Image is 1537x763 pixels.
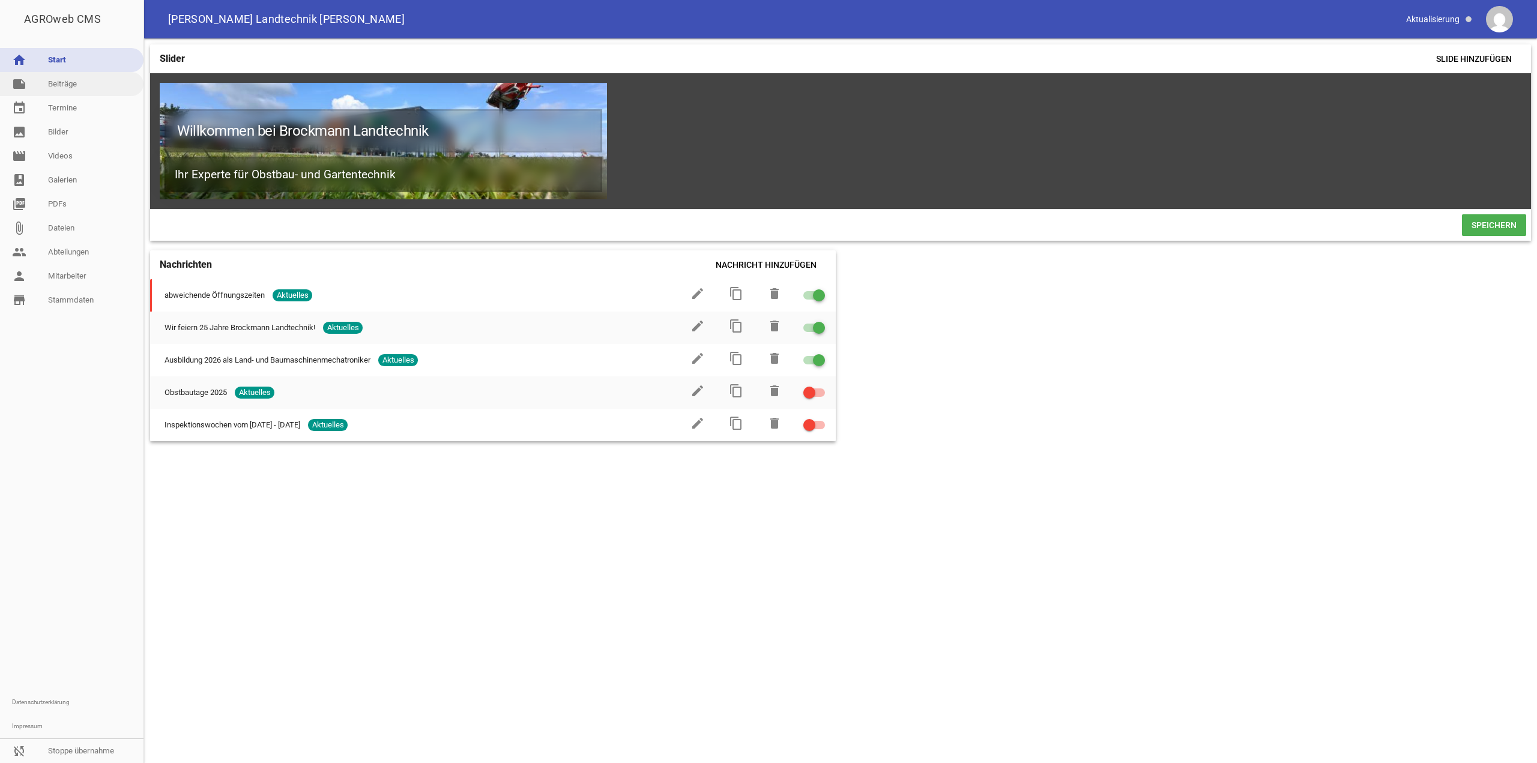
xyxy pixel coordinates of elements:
[1462,214,1526,236] span: Speichern
[12,173,26,187] i: photo_album
[767,384,782,398] i: delete
[12,221,26,235] i: attach_file
[12,293,26,307] i: store_mall_directory
[12,125,26,139] i: image
[378,354,418,366] span: Aktuelles
[12,269,26,283] i: person
[729,351,743,366] i: content_copy
[12,197,26,211] i: picture_as_pdf
[165,419,300,431] span: Inspektionswochen vom [DATE] - [DATE]
[690,326,705,335] a: edit
[729,384,743,398] i: content_copy
[165,157,602,192] h2: Ihr Experte für Obstbau- und Gartentechnik
[165,387,227,399] span: Obstbautage 2025
[12,245,26,259] i: people
[690,351,705,366] i: edit
[690,294,705,303] a: edit
[308,419,348,431] span: Aktuelles
[12,744,26,758] i: sync_disabled
[767,351,782,366] i: delete
[690,286,705,301] i: edit
[165,289,265,301] span: abweichende Öffnungszeiten
[690,358,705,367] a: edit
[160,49,185,68] h4: Slider
[729,416,743,430] i: content_copy
[767,416,782,430] i: delete
[273,289,312,301] span: Aktuelles
[12,53,26,67] i: home
[12,149,26,163] i: movie
[323,322,363,334] span: Aktuelles
[165,322,315,334] span: Wir feiern 25 Jahre Brockmann Landtechnik!
[690,319,705,333] i: edit
[767,286,782,301] i: delete
[729,286,743,301] i: content_copy
[706,254,826,276] span: Nachricht hinzufügen
[165,109,602,152] h1: Willkommen bei Brockmann Landtechnik
[690,416,705,430] i: edit
[690,423,705,432] a: edit
[690,391,705,400] a: edit
[165,354,370,366] span: Ausbildung 2026 als Land- und Baumaschinenmechatroniker
[767,319,782,333] i: delete
[12,77,26,91] i: note
[12,101,26,115] i: event
[168,14,405,25] span: [PERSON_NAME] Landtechnik [PERSON_NAME]
[235,387,274,399] span: Aktuelles
[729,319,743,333] i: content_copy
[1427,48,1521,70] span: Slide hinzufügen
[160,255,212,274] h4: Nachrichten
[690,384,705,398] i: edit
